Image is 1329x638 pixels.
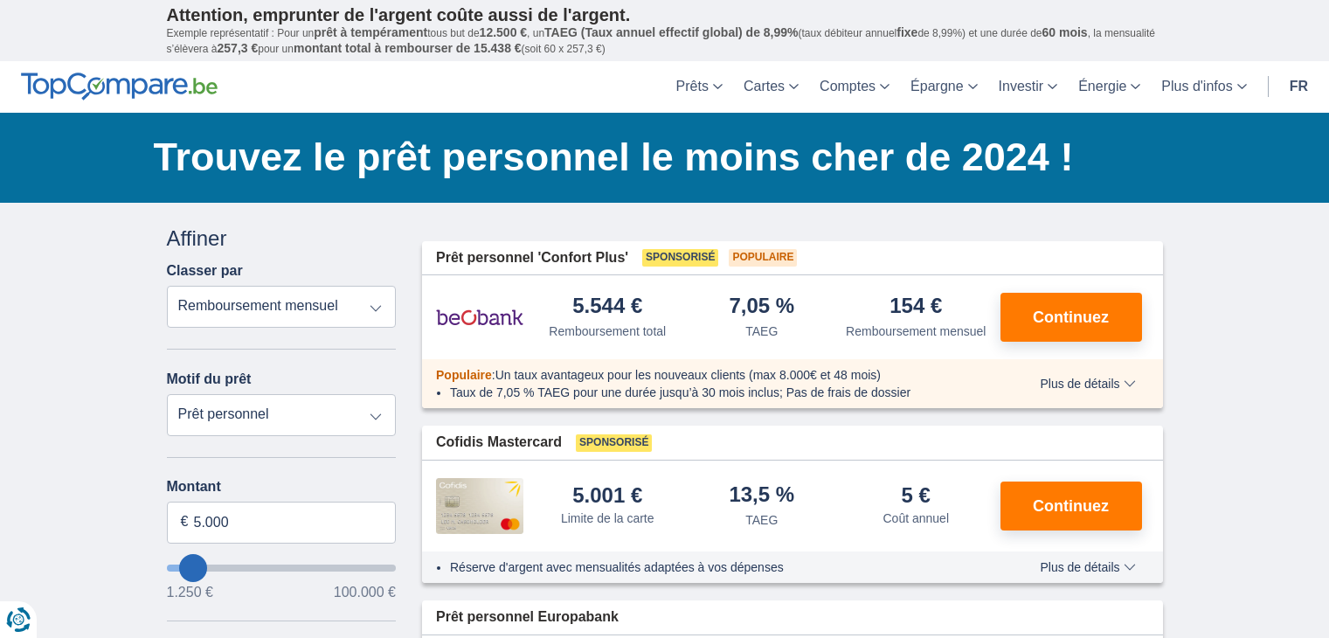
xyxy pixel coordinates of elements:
[902,485,931,506] div: 5 €
[561,510,654,527] div: Limite de la carte
[729,295,794,319] div: 7,05 %
[642,249,718,267] span: Sponsorisé
[450,558,989,576] li: Réserve d'argent avec mensualités adaptées à vos dépenses
[1040,561,1135,573] span: Plus de détails
[1000,293,1142,342] button: Continuez
[745,511,778,529] div: TAEG
[334,586,396,600] span: 100.000 €
[745,322,778,340] div: TAEG
[167,224,397,253] div: Affiner
[900,61,988,113] a: Épargne
[1000,482,1142,531] button: Continuez
[167,479,397,495] label: Montant
[572,485,642,506] div: 5.001 €
[480,25,528,39] span: 12.500 €
[167,371,252,387] label: Motif du prêt
[436,607,619,628] span: Prêt personnel Europabank
[1027,377,1148,391] button: Plus de détails
[436,368,492,382] span: Populaire
[1027,560,1148,574] button: Plus de détails
[1151,61,1256,113] a: Plus d'infos
[1279,61,1319,113] a: fr
[1033,309,1109,325] span: Continuez
[167,25,1163,57] p: Exemple représentatif : Pour un tous but de , un (taux débiteur annuel de 8,99%) et une durée de ...
[666,61,733,113] a: Prêts
[549,322,666,340] div: Remboursement total
[167,4,1163,25] p: Attention, emprunter de l'argent coûte aussi de l'argent.
[422,366,1003,384] div: :
[314,25,427,39] span: prêt à tempérament
[729,484,794,508] div: 13,5 %
[1042,25,1088,39] span: 60 mois
[846,322,986,340] div: Remboursement mensuel
[1068,61,1151,113] a: Énergie
[729,249,797,267] span: Populaire
[576,434,652,452] span: Sponsorisé
[450,384,989,401] li: Taux de 7,05 % TAEG pour une durée jusqu’à 30 mois inclus; Pas de frais de dossier
[1040,378,1135,390] span: Plus de détails
[436,478,523,534] img: pret personnel Cofidis CC
[218,41,259,55] span: 257,3 €
[167,586,213,600] span: 1.250 €
[181,512,189,532] span: €
[733,61,809,113] a: Cartes
[1033,498,1109,514] span: Continuez
[572,295,642,319] div: 5.544 €
[436,248,628,268] span: Prêt personnel 'Confort Plus'
[21,73,218,101] img: TopCompare
[167,263,243,279] label: Classer par
[436,295,523,339] img: pret personnel Beobank
[294,41,522,55] span: montant total à rembourser de 15.438 €
[883,510,949,527] div: Coût annuel
[436,433,562,453] span: Cofidis Mastercard
[544,25,798,39] span: TAEG (Taux annuel effectif global) de 8,99%
[988,61,1069,113] a: Investir
[809,61,900,113] a: Comptes
[896,25,917,39] span: fixe
[154,130,1163,184] h1: Trouvez le prêt personnel le moins cher de 2024 !
[167,565,397,572] input: wantToBorrow
[495,368,881,382] span: Un taux avantageux pour les nouveaux clients (max 8.000€ et 48 mois)
[889,295,942,319] div: 154 €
